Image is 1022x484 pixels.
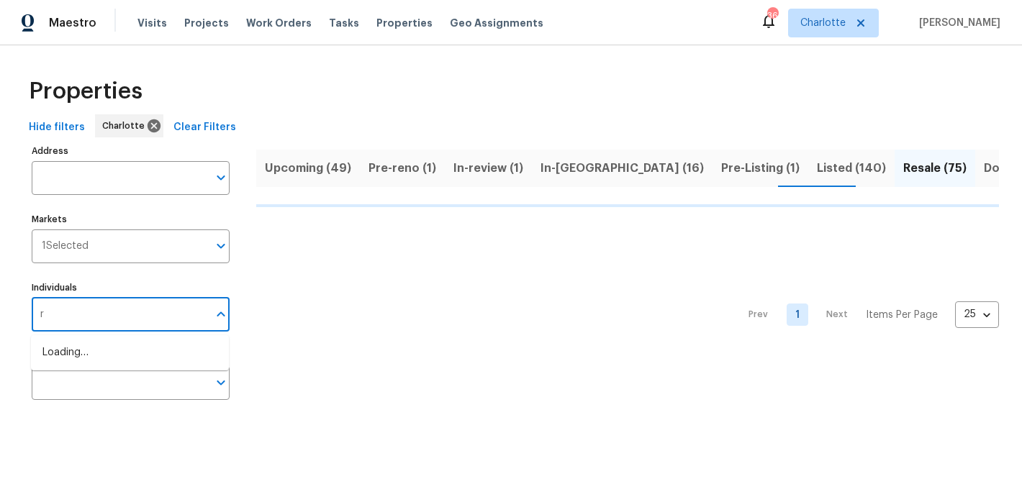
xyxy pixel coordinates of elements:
[29,119,85,137] span: Hide filters
[246,16,312,30] span: Work Orders
[800,16,846,30] span: Charlotte
[913,16,1000,30] span: [PERSON_NAME]
[95,114,163,137] div: Charlotte
[541,158,704,178] span: In-[GEOGRAPHIC_DATA] (16)
[184,16,229,30] span: Projects
[817,158,886,178] span: Listed (140)
[368,158,436,178] span: Pre-reno (1)
[211,236,231,256] button: Open
[450,16,543,30] span: Geo Assignments
[137,16,167,30] span: Visits
[173,119,236,137] span: Clear Filters
[735,216,999,414] nav: Pagination Navigation
[453,158,523,178] span: In-review (1)
[42,240,89,252] span: 1 Selected
[211,304,231,324] button: Close
[102,119,150,133] span: Charlotte
[29,84,143,99] span: Properties
[32,215,230,224] label: Markets
[721,158,800,178] span: Pre-Listing (1)
[32,298,208,332] input: Search ...
[31,335,229,370] div: Loading…
[903,158,967,178] span: Resale (75)
[211,168,231,188] button: Open
[32,283,230,292] label: Individuals
[168,114,242,141] button: Clear Filters
[866,308,938,322] p: Items Per Page
[767,9,777,23] div: 36
[955,296,999,333] div: 25
[49,16,96,30] span: Maestro
[211,373,231,393] button: Open
[787,303,808,326] a: Goto page 1
[23,114,91,141] button: Hide filters
[265,158,351,178] span: Upcoming (49)
[32,147,230,155] label: Address
[376,16,433,30] span: Properties
[329,18,359,28] span: Tasks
